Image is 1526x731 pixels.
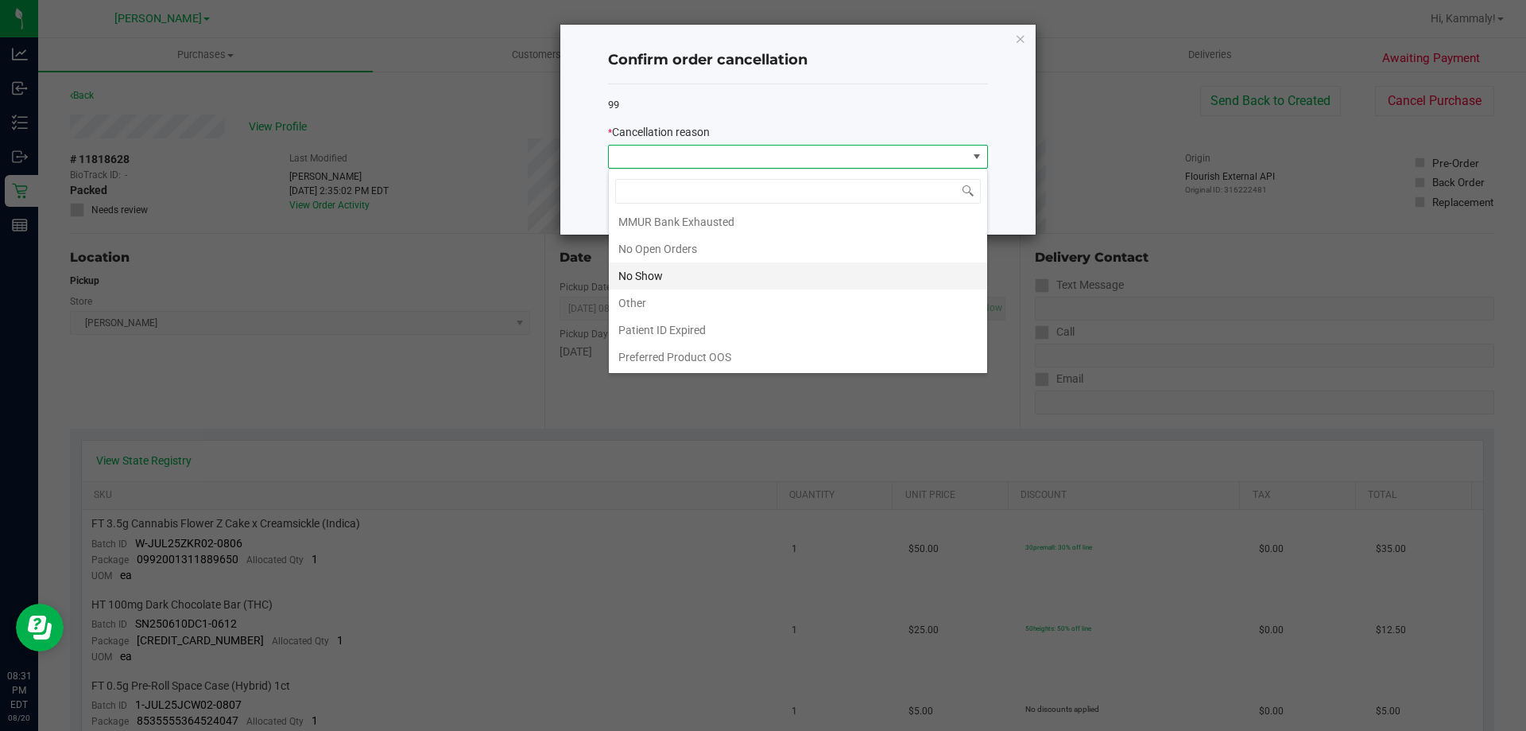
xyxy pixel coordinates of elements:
li: No Show [609,262,987,290]
span: Cancellation reason [612,126,710,138]
iframe: Resource center [16,604,64,651]
li: No Open Orders [609,235,987,262]
button: Close [1015,29,1026,48]
li: Other [609,290,987,317]
span: 99 [608,99,619,111]
li: MMUR Bank Exhausted [609,208,987,235]
li: Patient ID Expired [609,317,987,344]
li: Preferred Product OOS [609,344,987,371]
h4: Confirm order cancellation [608,50,988,71]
